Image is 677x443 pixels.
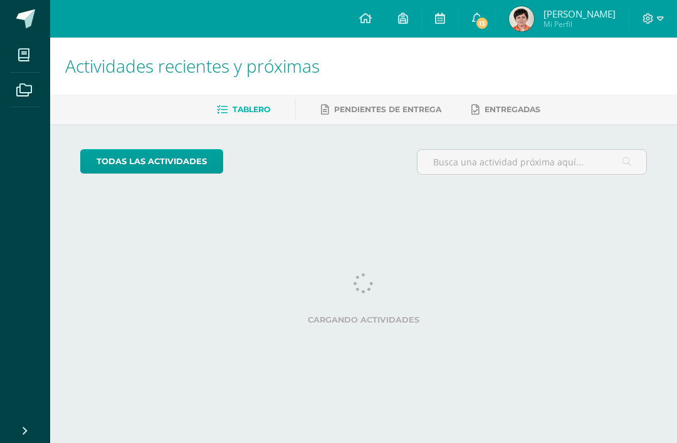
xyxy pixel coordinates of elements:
span: [PERSON_NAME] [543,8,616,20]
span: Entregadas [485,105,540,114]
span: Mi Perfil [543,19,616,29]
span: Tablero [233,105,270,114]
img: ecf0108526d228cfadd5038f86317fc0.png [509,6,534,31]
span: 13 [475,16,489,30]
span: Actividades recientes y próximas [65,54,320,78]
a: Tablero [217,100,270,120]
label: Cargando actividades [80,315,648,325]
a: Pendientes de entrega [321,100,441,120]
span: Pendientes de entrega [334,105,441,114]
a: todas las Actividades [80,149,223,174]
a: Entregadas [471,100,540,120]
input: Busca una actividad próxima aquí... [417,150,647,174]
